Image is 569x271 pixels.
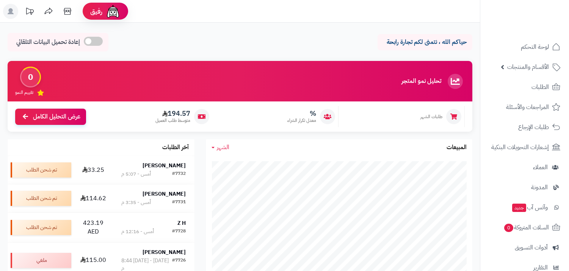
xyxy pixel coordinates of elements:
div: أمس - 5:07 م [121,170,151,178]
a: الشهر [212,143,229,152]
span: 194.57 [155,109,190,118]
span: % [287,109,316,118]
span: متوسط طلب العميل [155,117,190,124]
span: الأقسام والمنتجات [507,62,549,72]
span: العملاء [533,162,548,173]
span: جديد [512,204,526,212]
span: طلبات الشهر [420,114,442,120]
a: طلبات الإرجاع [485,118,564,136]
span: عرض التحليل الكامل [33,112,80,121]
span: معدل تكرار الشراء [287,117,316,124]
h3: تحليل نمو المتجر [401,78,441,85]
span: تقييم النمو [15,89,33,96]
span: أدوات التسويق [515,242,548,253]
strong: [PERSON_NAME] [143,248,186,256]
span: الشهر [217,143,229,152]
a: أدوات التسويق [485,238,564,257]
strong: [PERSON_NAME] [143,190,186,198]
img: logo-2.png [517,20,562,36]
span: المدونة [531,182,548,193]
div: تم شحن الطلب [11,191,71,206]
a: عرض التحليل الكامل [15,109,86,125]
span: إعادة تحميل البيانات التلقائي [16,38,80,47]
span: 0 [504,224,513,232]
a: المدونة [485,178,564,196]
span: إشعارات التحويلات البنكية [491,142,549,153]
span: الطلبات [531,82,549,92]
div: #7728 [172,228,186,235]
span: المراجعات والأسئلة [506,102,549,112]
span: طلبات الإرجاع [518,122,549,132]
a: وآتس آبجديد [485,198,564,216]
a: تحديثات المنصة [20,4,39,21]
a: لوحة التحكم [485,38,564,56]
p: حياكم الله ، نتمنى لكم تجارة رابحة [383,38,467,47]
div: ملغي [11,253,71,268]
div: #7731 [172,199,186,206]
h3: المبيعات [447,144,467,151]
a: إشعارات التحويلات البنكية [485,138,564,156]
span: رفيق [90,7,102,16]
div: أمس - 12:16 م [121,228,154,235]
span: السلات المتروكة [503,222,549,233]
a: الطلبات [485,78,564,96]
td: 114.62 [74,184,113,212]
h3: آخر الطلبات [162,144,189,151]
div: تم شحن الطلب [11,220,71,235]
td: 33.25 [74,156,113,184]
span: لوحة التحكم [521,42,549,52]
span: وآتس آب [511,202,548,213]
img: ai-face.png [105,4,121,19]
td: 423.19 AED [74,213,113,242]
strong: [PERSON_NAME] [143,162,186,170]
strong: Z H [177,219,186,227]
a: العملاء [485,158,564,176]
a: المراجعات والأسئلة [485,98,564,116]
div: تم شحن الطلب [11,162,71,178]
div: #7732 [172,170,186,178]
div: أمس - 3:35 م [121,199,151,206]
a: السلات المتروكة0 [485,218,564,237]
